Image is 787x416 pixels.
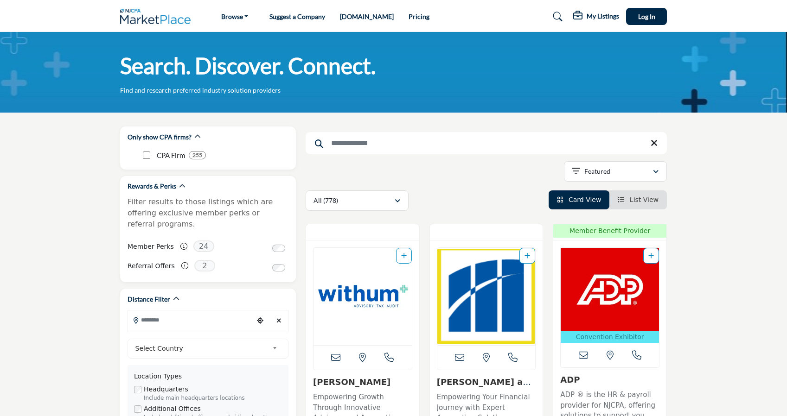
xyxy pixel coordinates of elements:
[192,152,202,158] b: 255
[143,151,150,159] input: CPA Firm checkbox
[128,311,253,329] input: Search Location
[128,182,176,191] h2: Rewards & Perks
[563,332,657,342] p: Convention Exhibitor
[128,132,192,142] h2: Only show CPA firms?
[648,252,654,259] a: Add To List
[272,245,285,252] input: Switch to Member Perks
[120,86,281,95] p: Find and research preferred industry solution providers
[560,375,659,385] h3: ADP
[120,9,195,24] img: Site Logo
[409,13,429,20] a: Pricing
[314,196,338,205] p: All (778)
[525,252,530,259] a: Add To List
[560,375,580,384] a: ADP
[314,248,412,345] a: Open Listing in new tab
[313,377,390,387] a: [PERSON_NAME]
[556,226,664,236] span: Member Benefit Provider
[144,404,201,414] label: Additional Offices
[144,394,282,403] div: Include main headquarters locations
[564,161,667,182] button: Featured
[128,295,170,304] h2: Distance Filter
[584,167,610,176] p: Featured
[306,132,667,154] input: Search Keyword
[272,311,286,331] div: Clear search location
[437,377,536,387] h3: Magone and Company, PC
[437,248,536,345] img: Magone and Company, PC
[561,248,659,331] img: ADP
[557,196,601,203] a: View Card
[544,9,569,24] a: Search
[189,151,206,159] div: 255 Results For CPA Firm
[215,10,255,23] a: Browse
[134,372,282,381] div: Location Types
[569,196,601,203] span: Card View
[561,248,659,343] a: Open Listing in new tab
[549,190,610,209] li: Card View
[313,377,412,387] h3: Withum
[618,196,659,203] a: View List
[135,343,269,354] span: Select Country
[573,11,619,22] div: My Listings
[587,12,619,20] h5: My Listings
[128,239,174,255] label: Member Perks
[630,196,659,203] span: List View
[306,190,409,211] button: All (778)
[609,190,667,209] li: List View
[157,150,185,161] p: CPA Firm: CPA Firm
[638,13,655,20] span: Log In
[437,377,535,397] a: [PERSON_NAME] and Company, ...
[253,311,267,331] div: Choose your current location
[626,8,667,25] button: Log In
[272,264,285,271] input: Switch to Referral Offers
[128,196,288,230] p: Filter results to those listings which are offering exclusive member perks or referral programs.
[340,13,394,20] a: [DOMAIN_NAME]
[128,258,175,274] label: Referral Offers
[269,13,325,20] a: Suggest a Company
[144,384,188,394] label: Headquarters
[437,248,536,345] a: Open Listing in new tab
[401,252,407,259] a: Add To List
[194,260,215,271] span: 2
[314,248,412,345] img: Withum
[120,51,376,80] h1: Search. Discover. Connect.
[193,240,214,252] span: 24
